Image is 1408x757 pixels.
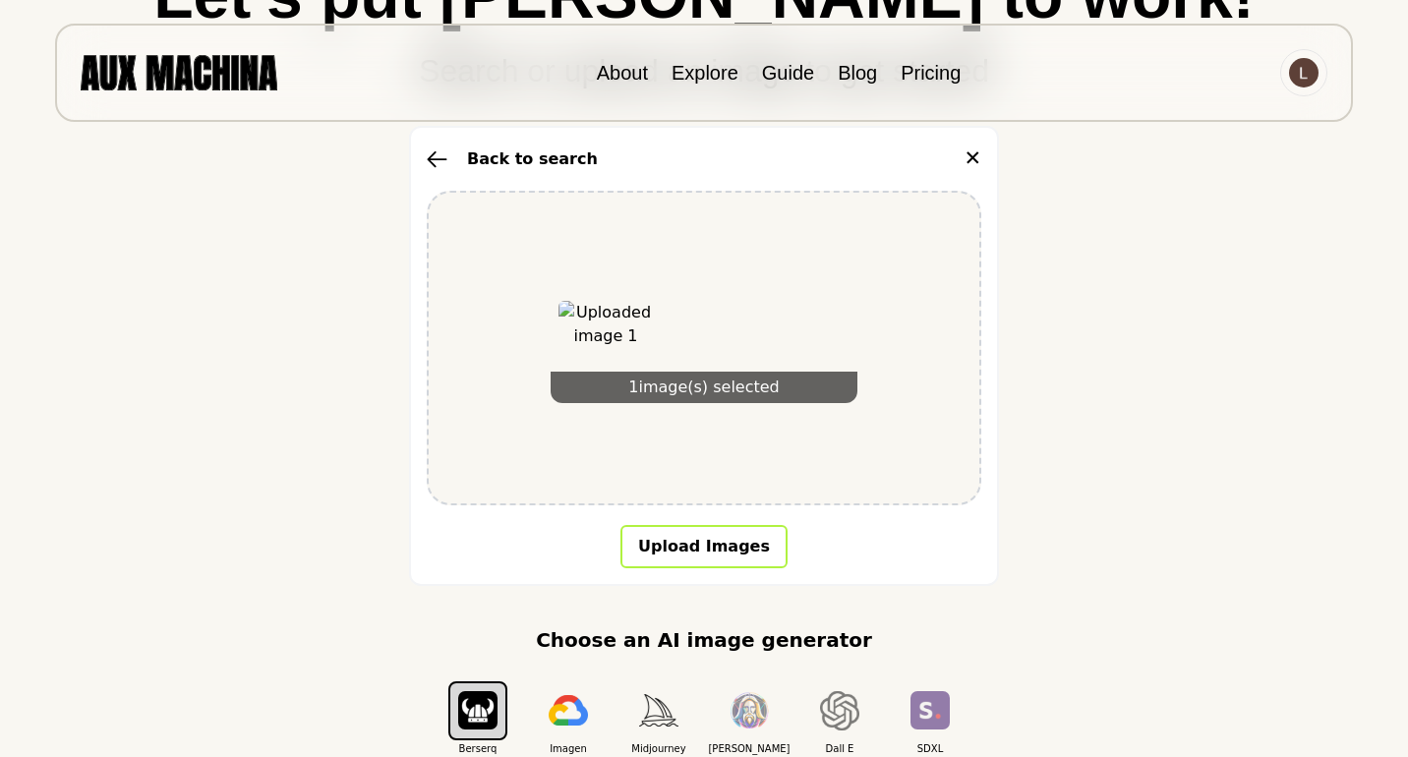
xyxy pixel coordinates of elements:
a: Guide [762,62,814,84]
button: ✕ [964,144,981,175]
img: Midjourney [639,694,678,727]
img: Leonardo [730,692,769,728]
a: Pricing [901,62,961,84]
a: Blog [838,62,877,84]
a: Explore [672,62,738,84]
span: Midjourney [614,741,704,756]
img: Dall E [820,691,859,730]
button: Upload Images [620,525,788,568]
img: AUX MACHINA [81,55,277,89]
span: [PERSON_NAME] [704,741,794,756]
img: Imagen [549,695,588,727]
div: 1 image(s) selected [551,372,857,403]
span: Berserq [433,741,523,756]
span: Dall E [794,741,885,756]
button: Back to search [427,147,598,171]
img: Avatar [1289,58,1319,87]
img: Berserq [458,691,498,729]
img: Uploaded image 1 [558,301,653,395]
a: About [597,62,648,84]
span: SDXL [885,741,975,756]
img: SDXL [910,691,950,729]
span: Imagen [523,741,614,756]
p: Choose an AI image generator [536,625,872,655]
